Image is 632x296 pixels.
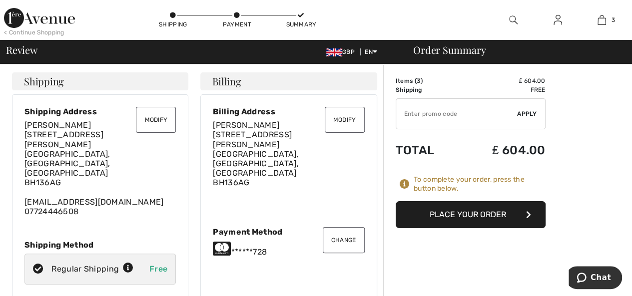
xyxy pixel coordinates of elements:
span: [PERSON_NAME] [213,120,279,130]
div: < Continue Shopping [4,28,64,37]
span: [STREET_ADDRESS][PERSON_NAME] [GEOGRAPHIC_DATA], [GEOGRAPHIC_DATA], [GEOGRAPHIC_DATA] BH136AG [24,130,110,187]
td: Free [459,85,546,94]
td: ₤ 604.00 [459,76,546,85]
button: Place Your Order [396,201,546,228]
span: EN [365,48,377,55]
td: Shipping [396,85,459,94]
div: Order Summary [401,45,626,55]
span: Billing [212,76,241,86]
div: Payment Method [213,227,364,237]
span: GBP [326,48,359,55]
div: Shipping Address [24,107,176,116]
button: Change [323,227,365,253]
div: Regular Shipping [51,263,133,275]
div: To complete your order, press the button below. [414,175,546,193]
img: search the website [509,14,518,26]
span: Review [6,45,37,55]
a: 3 [580,14,624,26]
td: ₤ 604.00 [459,133,546,167]
input: Promo code [396,99,518,129]
td: Total [396,133,459,167]
span: [STREET_ADDRESS][PERSON_NAME] [GEOGRAPHIC_DATA], [GEOGRAPHIC_DATA], [GEOGRAPHIC_DATA] BH136AG [213,130,298,187]
span: 3 [417,77,421,84]
div: Shipping [158,20,188,29]
img: 1ère Avenue [4,8,75,28]
span: [PERSON_NAME] [24,120,91,130]
span: Apply [517,109,537,118]
iframe: Opens a widget where you can chat to one of our agents [569,266,622,291]
img: My Info [554,14,562,26]
td: Items ( ) [396,76,459,85]
img: UK Pound [326,48,342,56]
button: Modify [136,107,176,133]
div: Payment [222,20,252,29]
span: 3 [611,15,615,24]
button: Modify [325,107,365,133]
div: Summary [286,20,316,29]
span: Shipping [24,76,64,86]
span: Free [149,264,167,274]
img: My Bag [598,14,606,26]
a: Sign In [546,14,570,26]
div: Shipping Method [24,240,176,250]
div: [EMAIL_ADDRESS][DOMAIN_NAME] 07724446508 [24,120,176,216]
div: Billing Address [213,107,364,116]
